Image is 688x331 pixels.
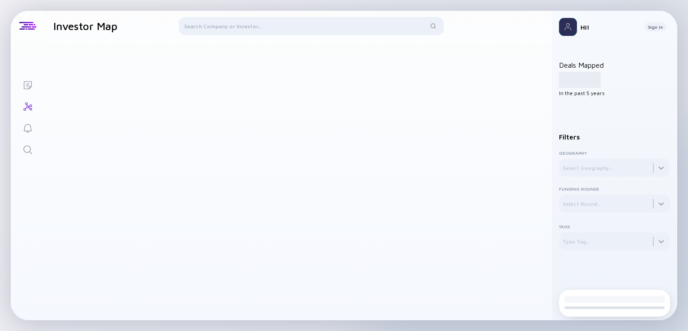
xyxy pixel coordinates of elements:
a: Lists [11,74,44,95]
a: Investor Map [11,95,44,117]
img: graph-loading.svg [236,96,401,240]
img: Profile Picture [559,18,577,36]
a: Reminders [11,117,44,138]
button: Sign In [645,22,666,31]
div: Hi! [580,23,637,31]
div: 1,234 [559,72,601,88]
div: Filters [559,133,670,141]
a: Search [11,138,44,160]
h1: Investor Map [53,20,117,32]
div: Deals Mapped [559,61,670,96]
div: In the past 5 years [559,90,670,96]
